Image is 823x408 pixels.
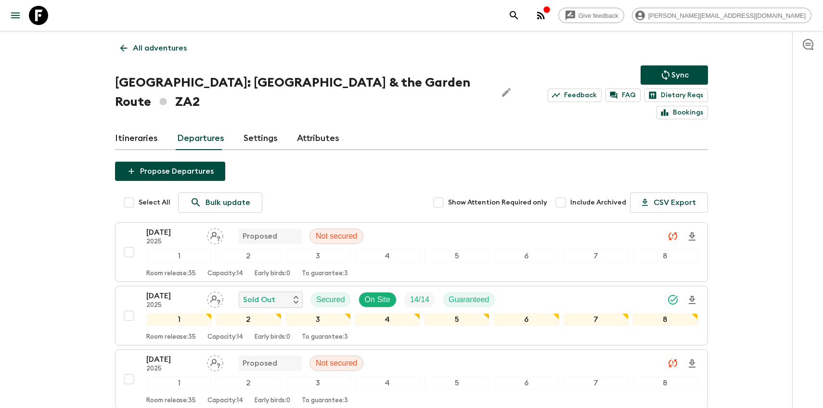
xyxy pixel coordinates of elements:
[115,162,225,181] button: Propose Departures
[310,292,351,307] div: Secured
[424,250,489,262] div: 5
[146,227,199,238] p: [DATE]
[316,230,357,242] p: Not secured
[146,238,199,246] p: 2025
[6,6,25,25] button: menu
[177,127,224,150] a: Departures
[146,313,212,326] div: 1
[243,294,275,306] p: Sold Out
[139,198,170,207] span: Select All
[359,292,397,307] div: On Site
[285,377,351,389] div: 3
[355,313,420,326] div: 4
[316,294,345,306] p: Secured
[548,89,602,102] a: Feedback
[504,6,524,25] button: search adventures
[632,8,811,23] div: [PERSON_NAME][EMAIL_ADDRESS][DOMAIN_NAME]
[605,89,641,102] a: FAQ
[146,250,212,262] div: 1
[497,73,516,112] button: Edit Adventure Title
[686,231,698,242] svg: Download Onboarding
[632,250,698,262] div: 8
[146,377,212,389] div: 1
[644,89,708,102] a: Dietary Reqs
[309,229,363,244] div: Not secured
[285,250,351,262] div: 3
[667,230,679,242] svg: Unable to sync - Check prices and secured
[115,127,158,150] a: Itineraries
[146,270,196,278] p: Room release: 35
[316,357,357,369] p: Not secured
[355,377,420,389] div: 4
[216,313,281,326] div: 2
[207,294,223,302] span: Assign pack leader
[146,290,199,302] p: [DATE]
[632,377,698,389] div: 8
[255,270,290,278] p: Early birds: 0
[558,8,624,23] a: Give feedback
[244,127,278,150] a: Settings
[365,294,390,306] p: On Site
[207,270,243,278] p: Capacity: 14
[115,222,708,282] button: [DATE]2025Assign pack leaderProposedNot secured12345678Room release:35Capacity:14Early birds:0To ...
[667,357,679,369] svg: Unable to sync - Check prices and secured
[309,356,363,371] div: Not secured
[493,377,559,389] div: 6
[243,230,277,242] p: Proposed
[449,294,489,306] p: Guaranteed
[686,358,698,370] svg: Download Onboarding
[493,250,559,262] div: 6
[493,313,559,326] div: 6
[146,365,199,373] p: 2025
[448,198,547,207] span: Show Attention Required only
[207,358,223,366] span: Assign pack leader
[255,397,290,405] p: Early birds: 0
[630,192,708,213] button: CSV Export
[656,106,708,119] a: Bookings
[573,12,624,19] span: Give feedback
[404,292,435,307] div: Trip Fill
[216,250,281,262] div: 2
[424,377,489,389] div: 5
[178,192,262,213] a: Bulk update
[146,302,199,309] p: 2025
[570,198,626,207] span: Include Archived
[410,294,429,306] p: 14 / 14
[641,65,708,85] button: Sync adventure departures to the booking engine
[643,12,811,19] span: [PERSON_NAME][EMAIL_ADDRESS][DOMAIN_NAME]
[302,270,348,278] p: To guarantee: 3
[563,377,629,389] div: 7
[297,127,339,150] a: Attributes
[302,397,348,405] p: To guarantee: 3
[563,250,629,262] div: 7
[146,354,199,365] p: [DATE]
[133,42,187,54] p: All adventures
[686,294,698,306] svg: Download Onboarding
[206,197,250,208] p: Bulk update
[632,313,698,326] div: 8
[355,250,420,262] div: 4
[667,294,679,306] svg: Synced Successfully
[146,397,196,405] p: Room release: 35
[671,69,689,81] p: Sync
[115,286,708,345] button: [DATE]2025Assign pack leaderSold OutSecuredOn SiteTrip FillGuaranteed12345678Room release:35Capac...
[115,38,192,58] a: All adventures
[115,73,489,112] h1: [GEOGRAPHIC_DATA]: [GEOGRAPHIC_DATA] & the Garden Route ZA2
[146,333,196,341] p: Room release: 35
[302,333,348,341] p: To guarantee: 3
[216,377,281,389] div: 2
[207,231,223,239] span: Assign pack leader
[207,333,243,341] p: Capacity: 14
[243,357,277,369] p: Proposed
[285,313,351,326] div: 3
[255,333,290,341] p: Early birds: 0
[207,397,243,405] p: Capacity: 14
[424,313,489,326] div: 5
[563,313,629,326] div: 7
